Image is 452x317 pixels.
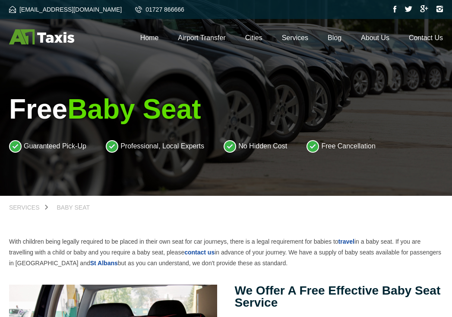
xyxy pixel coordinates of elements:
[9,6,122,13] a: [EMAIL_ADDRESS][DOMAIN_NAME]
[393,6,397,13] img: Facebook
[328,34,341,41] a: Blog
[405,6,412,12] img: Twitter
[420,5,428,13] img: Google Plus
[9,29,74,44] img: A1 Taxis St Albans LTD
[9,236,443,269] p: With children being legally required to be placed in their own seat for car journeys, there is a ...
[338,238,354,245] a: travel
[140,34,159,41] a: Home
[235,285,443,309] h2: We offer a free effective baby seat service
[67,94,201,125] span: Baby Seat
[57,204,90,211] span: Baby Seat
[9,204,40,211] span: Services
[245,34,262,41] a: Cities
[184,249,215,256] a: contact us
[224,140,287,153] li: No Hidden Cost
[106,140,204,153] li: Professional, Local Experts
[409,34,443,41] a: Contact Us
[48,204,98,210] a: Baby Seat
[307,140,375,153] li: Free Cancellation
[135,6,184,13] a: 01727 866666
[90,260,118,267] a: St Albans
[9,140,86,153] li: Guaranteed Pick-Up
[9,204,48,210] a: Services
[361,34,389,41] a: About Us
[436,6,443,13] img: Instagram
[178,34,225,41] a: Airport Transfer
[282,34,308,41] a: Services
[9,93,443,125] h1: Free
